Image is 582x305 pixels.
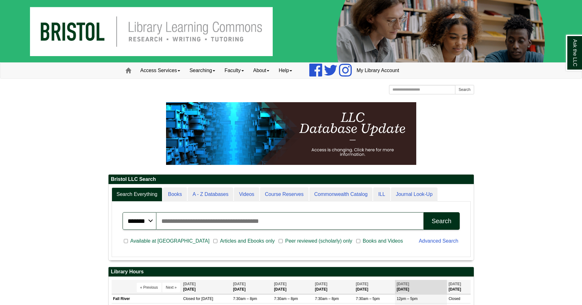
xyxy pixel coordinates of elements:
[220,63,249,78] a: Faculty
[373,187,390,202] a: ILL
[397,282,409,286] span: [DATE]
[183,297,195,301] span: Closed
[188,187,234,202] a: A - Z Databases
[128,237,212,245] span: Available at [GEOGRAPHIC_DATA]
[397,297,418,301] span: 12pm – 5pm
[272,280,313,294] th: [DATE]
[274,297,298,301] span: 7:30am – 8pm
[112,187,163,202] a: Search Everything
[352,63,404,78] a: My Library Account
[309,187,373,202] a: Commonwealth Catalog
[112,295,182,303] td: Fall River
[233,297,257,301] span: 7:30am – 8pm
[183,282,196,286] span: [DATE]
[213,238,217,244] input: Articles and Ebooks only
[315,297,339,301] span: 7:30am – 8pm
[162,283,180,292] button: Next »
[391,187,438,202] a: Journal Look-Up
[356,297,380,301] span: 7:30am – 5pm
[217,237,277,245] span: Articles and Ebooks only
[185,63,220,78] a: Searching
[448,297,460,301] span: Closed
[234,187,259,202] a: Videos
[448,282,461,286] span: [DATE]
[447,280,470,294] th: [DATE]
[455,85,474,94] button: Search
[315,282,327,286] span: [DATE]
[231,280,272,294] th: [DATE]
[109,267,474,277] h2: Library Hours
[356,238,360,244] input: Books and Videos
[395,280,447,294] th: [DATE]
[313,280,354,294] th: [DATE]
[249,63,274,78] a: About
[360,237,406,245] span: Books and Videos
[274,63,297,78] a: Help
[279,238,283,244] input: Peer reviewed (scholarly) only
[109,175,474,184] h2: Bristol LLC Search
[354,280,395,294] th: [DATE]
[260,187,309,202] a: Course Reserves
[137,283,161,292] button: « Previous
[432,218,451,225] div: Search
[196,297,213,301] span: for [DATE]
[419,238,458,244] a: Advanced Search
[124,238,128,244] input: Available at [GEOGRAPHIC_DATA]
[356,282,368,286] span: [DATE]
[136,63,185,78] a: Access Services
[274,282,286,286] span: [DATE]
[423,212,459,230] button: Search
[163,187,187,202] a: Books
[166,102,416,165] img: HTML tutorial
[283,237,355,245] span: Peer reviewed (scholarly) only
[182,280,232,294] th: [DATE]
[233,282,245,286] span: [DATE]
